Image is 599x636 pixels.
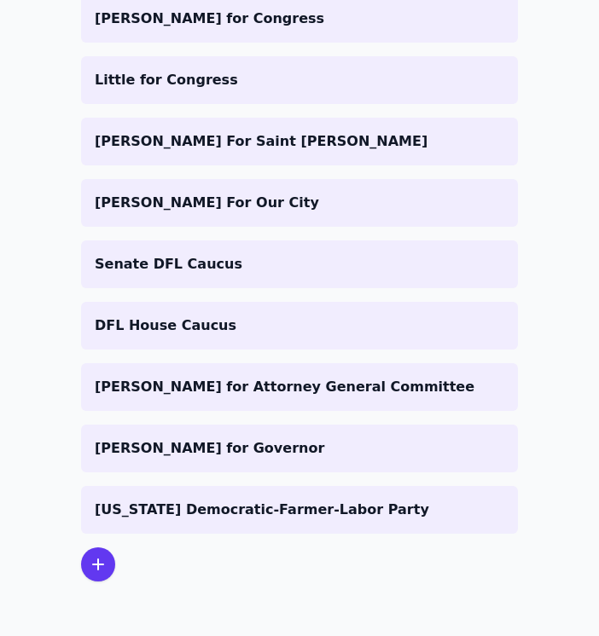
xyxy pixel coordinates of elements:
[95,438,504,459] p: [PERSON_NAME] for Governor
[95,315,504,336] p: DFL House Caucus
[95,193,504,213] p: [PERSON_NAME] For Our City
[81,486,518,534] a: [US_STATE] Democratic-Farmer-Labor Party
[95,377,504,397] p: [PERSON_NAME] for Attorney General Committee
[81,179,518,227] a: [PERSON_NAME] For Our City
[95,254,504,275] p: Senate DFL Caucus
[95,70,504,90] p: Little for Congress
[81,240,518,288] a: Senate DFL Caucus
[95,131,504,152] p: [PERSON_NAME] For Saint [PERSON_NAME]
[81,363,518,411] a: [PERSON_NAME] for Attorney General Committee
[81,302,518,350] a: DFL House Caucus
[81,56,518,104] a: Little for Congress
[81,118,518,165] a: [PERSON_NAME] For Saint [PERSON_NAME]
[95,9,504,29] p: [PERSON_NAME] for Congress
[95,500,504,520] p: [US_STATE] Democratic-Farmer-Labor Party
[81,425,518,472] a: [PERSON_NAME] for Governor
